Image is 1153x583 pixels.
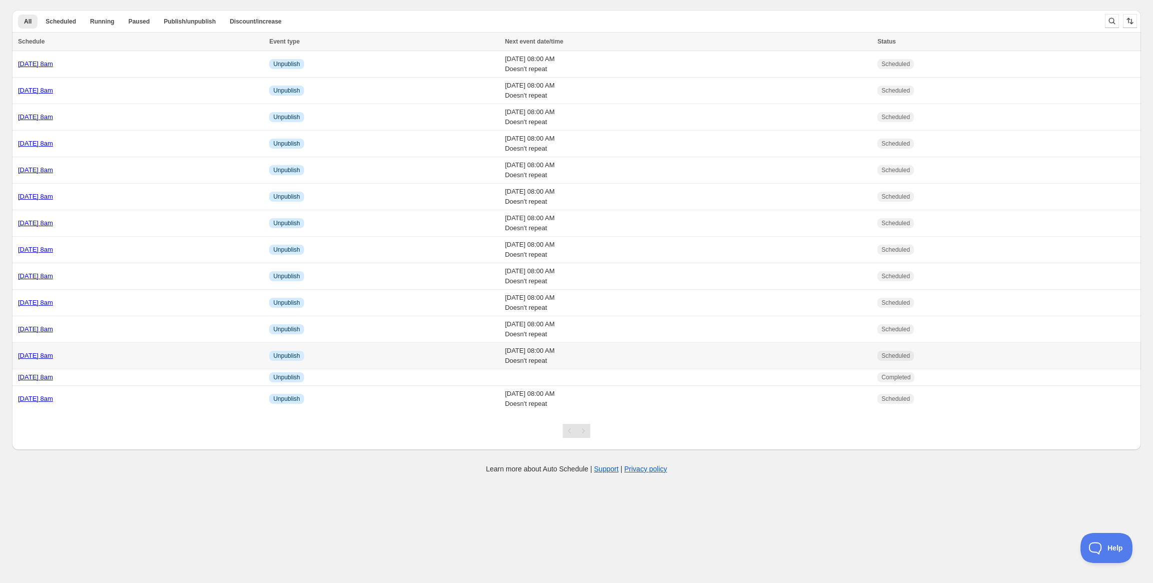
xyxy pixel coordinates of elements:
span: Scheduled [881,193,910,201]
a: [DATE] 8am [18,166,53,174]
a: [DATE] 8am [18,113,53,121]
a: [DATE] 8am [18,373,53,381]
span: Scheduled [881,140,910,148]
td: [DATE] 08:00 AM Doesn't repeat [502,157,874,184]
span: Unpublish [273,140,300,148]
td: [DATE] 08:00 AM Doesn't repeat [502,343,874,369]
td: [DATE] 08:00 AM Doesn't repeat [502,51,874,78]
span: Scheduled [881,219,910,227]
td: [DATE] 08:00 AM Doesn't repeat [502,386,874,412]
a: Support [594,465,619,473]
span: Scheduled [881,325,910,333]
span: Unpublish [273,166,300,174]
span: Scheduled [881,299,910,307]
nav: Pagination [563,424,590,438]
span: Unpublish [273,299,300,307]
a: [DATE] 8am [18,60,53,68]
span: Unpublish [273,246,300,254]
span: Unpublish [273,395,300,403]
span: Running [90,18,115,26]
span: Unpublish [273,352,300,360]
span: Status [877,38,896,45]
span: Unpublish [273,219,300,227]
td: [DATE] 08:00 AM Doesn't repeat [502,290,874,316]
td: [DATE] 08:00 AM Doesn't repeat [502,78,874,104]
span: Scheduled [881,87,910,95]
td: [DATE] 08:00 AM Doesn't repeat [502,131,874,157]
span: Schedule [18,38,45,45]
span: Unpublish [273,87,300,95]
button: Sort the results [1123,14,1137,28]
a: [DATE] 8am [18,395,53,402]
span: Unpublish [273,325,300,333]
span: Scheduled [46,18,76,26]
span: Unpublish [273,272,300,280]
td: [DATE] 08:00 AM Doesn't repeat [502,237,874,263]
a: Privacy policy [624,465,667,473]
td: [DATE] 08:00 AM Doesn't repeat [502,184,874,210]
span: Scheduled [881,60,910,68]
span: Publish/unpublish [164,18,216,26]
span: Discount/increase [230,18,281,26]
a: [DATE] 8am [18,140,53,147]
a: [DATE] 8am [18,272,53,280]
a: [DATE] 8am [18,299,53,306]
button: Search and filter results [1105,14,1119,28]
span: Scheduled [881,113,910,121]
span: Paused [129,18,150,26]
td: [DATE] 08:00 AM Doesn't repeat [502,263,874,290]
span: Unpublish [273,60,300,68]
p: Learn more about Auto Schedule | | [486,464,667,474]
span: Scheduled [881,395,910,403]
td: [DATE] 08:00 AM Doesn't repeat [502,104,874,131]
span: Scheduled [881,166,910,174]
a: [DATE] 8am [18,193,53,200]
span: Unpublish [273,113,300,121]
td: [DATE] 08:00 AM Doesn't repeat [502,316,874,343]
span: Scheduled [881,272,910,280]
span: Completed [881,373,910,381]
a: [DATE] 8am [18,246,53,253]
span: Unpublish [273,373,300,381]
a: [DATE] 8am [18,325,53,333]
a: [DATE] 8am [18,87,53,94]
span: Unpublish [273,193,300,201]
span: Next event date/time [505,38,563,45]
a: [DATE] 8am [18,352,53,359]
td: [DATE] 08:00 AM Doesn't repeat [502,210,874,237]
span: Event type [269,38,300,45]
span: Scheduled [881,246,910,254]
iframe: Toggle Customer Support [1080,533,1133,563]
span: All [24,18,32,26]
a: [DATE] 8am [18,219,53,227]
span: Scheduled [881,352,910,360]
